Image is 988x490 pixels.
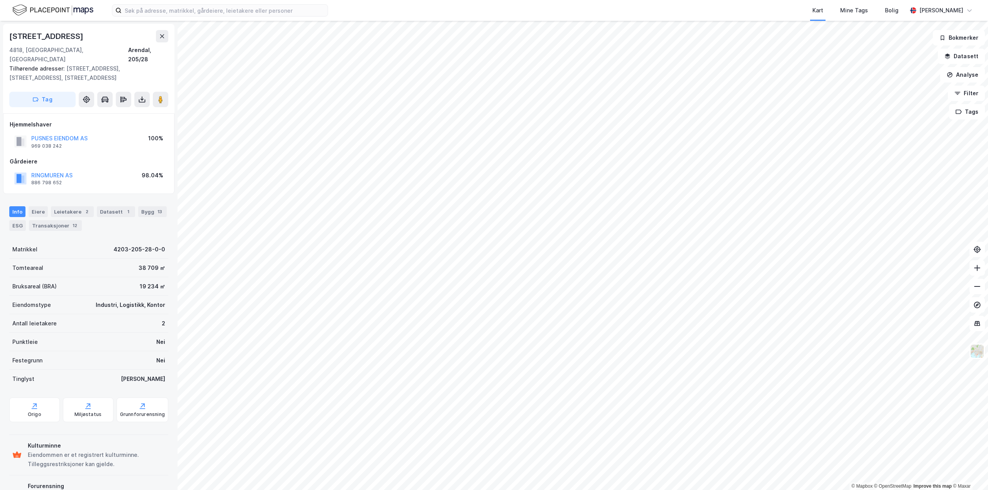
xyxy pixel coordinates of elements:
[9,30,85,42] div: [STREET_ADDRESS]
[12,356,42,365] div: Festegrunn
[12,300,51,310] div: Eiendomstype
[9,65,66,72] span: Tilhørende adresser:
[28,411,41,418] div: Origo
[122,5,328,16] input: Søk på adresse, matrikkel, gårdeiere, leietakere eller personer
[148,134,163,143] div: 100%
[12,319,57,328] div: Antall leietakere
[29,206,48,217] div: Eiere
[31,180,62,186] div: 886 798 652
[156,337,165,347] div: Nei
[919,6,963,15] div: [PERSON_NAME]
[10,120,168,129] div: Hjemmelshaver
[142,171,163,180] div: 98.04%
[9,92,76,107] button: Tag
[156,208,164,216] div: 13
[948,86,985,101] button: Filter
[970,344,985,359] img: Z
[12,282,57,291] div: Bruksareal (BRA)
[885,6,898,15] div: Bolig
[29,220,82,231] div: Transaksjoner
[121,374,165,384] div: [PERSON_NAME]
[9,45,128,64] div: 4818, [GEOGRAPHIC_DATA], [GEOGRAPHIC_DATA]
[28,441,165,450] div: Kulturminne
[949,453,988,490] iframe: Chat Widget
[9,206,25,217] div: Info
[12,263,43,273] div: Tomteareal
[139,263,165,273] div: 38 709 ㎡
[97,206,135,217] div: Datasett
[138,206,167,217] div: Bygg
[949,104,985,120] button: Tags
[933,30,985,45] button: Bokmerker
[851,483,873,489] a: Mapbox
[874,483,912,489] a: OpenStreetMap
[113,245,165,254] div: 4203-205-28-0-0
[83,208,91,216] div: 2
[156,356,165,365] div: Nei
[914,483,952,489] a: Improve this map
[10,157,168,166] div: Gårdeiere
[9,220,26,231] div: ESG
[938,49,985,64] button: Datasett
[96,300,165,310] div: Industri, Logistikk, Kontor
[140,282,165,291] div: 19 234 ㎡
[12,374,34,384] div: Tinglyst
[74,411,102,418] div: Miljøstatus
[840,6,868,15] div: Mine Tags
[71,222,79,229] div: 12
[128,45,168,64] div: Arendal, 205/28
[120,411,165,418] div: Grunnforurensning
[28,450,165,469] div: Eiendommen er et registrert kulturminne. Tilleggsrestriksjoner kan gjelde.
[51,206,94,217] div: Leietakere
[812,6,823,15] div: Kart
[12,245,37,254] div: Matrikkel
[12,337,38,347] div: Punktleie
[124,208,132,216] div: 1
[9,64,162,83] div: [STREET_ADDRESS], [STREET_ADDRESS], [STREET_ADDRESS]
[162,319,165,328] div: 2
[31,143,62,149] div: 969 038 242
[940,67,985,83] button: Analyse
[12,3,93,17] img: logo.f888ab2527a4732fd821a326f86c7f29.svg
